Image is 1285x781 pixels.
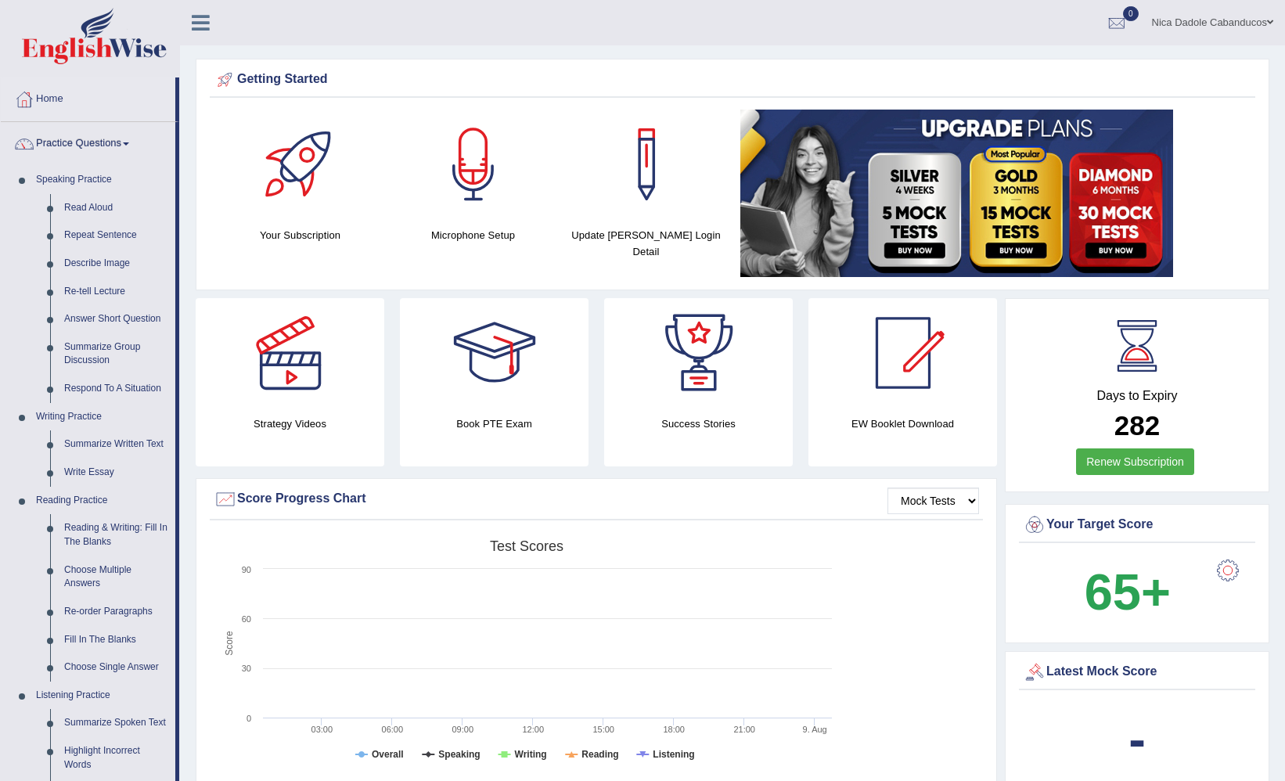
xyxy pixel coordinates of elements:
[242,565,251,574] text: 90
[57,430,175,459] a: Summarize Written Text
[57,459,175,487] a: Write Essay
[221,227,379,243] h4: Your Subscription
[490,538,563,554] tspan: Test scores
[803,725,827,734] tspan: 9. Aug
[224,631,235,656] tspan: Score
[438,749,480,760] tspan: Speaking
[57,305,175,333] a: Answer Short Question
[1,77,175,117] a: Home
[1123,6,1139,21] span: 0
[604,416,793,432] h4: Success Stories
[663,725,685,734] text: 18:00
[57,626,175,654] a: Fill In The Blanks
[57,194,175,222] a: Read Aloud
[1114,410,1160,441] b: 282
[1128,711,1146,768] b: -
[372,749,404,760] tspan: Overall
[452,725,473,734] text: 09:00
[57,709,175,737] a: Summarize Spoken Text
[1023,389,1251,403] h4: Days to Expiry
[808,416,997,432] h4: EW Booklet Download
[1085,563,1171,621] b: 65+
[382,725,404,734] text: 06:00
[242,614,251,624] text: 60
[400,416,589,432] h4: Book PTE Exam
[394,227,552,243] h4: Microphone Setup
[57,653,175,682] a: Choose Single Answer
[214,488,979,511] div: Score Progress Chart
[57,333,175,375] a: Summarize Group Discussion
[592,725,614,734] text: 15:00
[515,749,547,760] tspan: Writing
[1076,448,1194,475] a: Renew Subscription
[29,166,175,194] a: Speaking Practice
[567,227,725,260] h4: Update [PERSON_NAME] Login Detail
[1023,660,1251,684] div: Latest Mock Score
[57,250,175,278] a: Describe Image
[242,664,251,673] text: 30
[740,110,1173,277] img: small5.jpg
[214,68,1251,92] div: Getting Started
[57,514,175,556] a: Reading & Writing: Fill In The Blanks
[29,403,175,431] a: Writing Practice
[29,682,175,710] a: Listening Practice
[196,416,384,432] h4: Strategy Videos
[522,725,544,734] text: 12:00
[57,375,175,403] a: Respond To A Situation
[1023,513,1251,537] div: Your Target Score
[29,487,175,515] a: Reading Practice
[57,598,175,626] a: Re-order Paragraphs
[57,278,175,306] a: Re-tell Lecture
[57,737,175,779] a: Highlight Incorrect Words
[57,221,175,250] a: Repeat Sentence
[1,122,175,161] a: Practice Questions
[653,749,694,760] tspan: Listening
[311,725,333,734] text: 03:00
[57,556,175,598] a: Choose Multiple Answers
[733,725,755,734] text: 21:00
[247,714,251,723] text: 0
[581,749,618,760] tspan: Reading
